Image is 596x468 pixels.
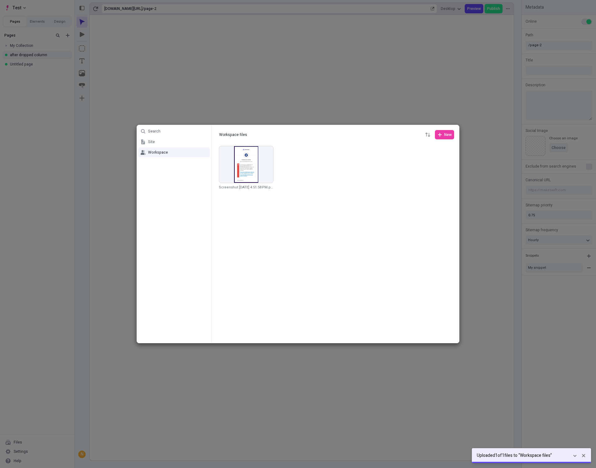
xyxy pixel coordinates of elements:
span: Site [148,139,155,144]
button: Search [138,126,210,136]
button: Site [138,137,210,147]
span: Search [148,129,160,134]
span: Screenshot [DATE] 4.51.58 PM.png [219,183,273,192]
button: Workspace [138,147,210,157]
span: Workspace [148,150,168,155]
span: Uploaded 1 of 1 files to “ Workspace files ” [477,452,570,459]
input: root [216,130,256,139]
span: New [444,132,452,137]
button: New [435,130,454,139]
